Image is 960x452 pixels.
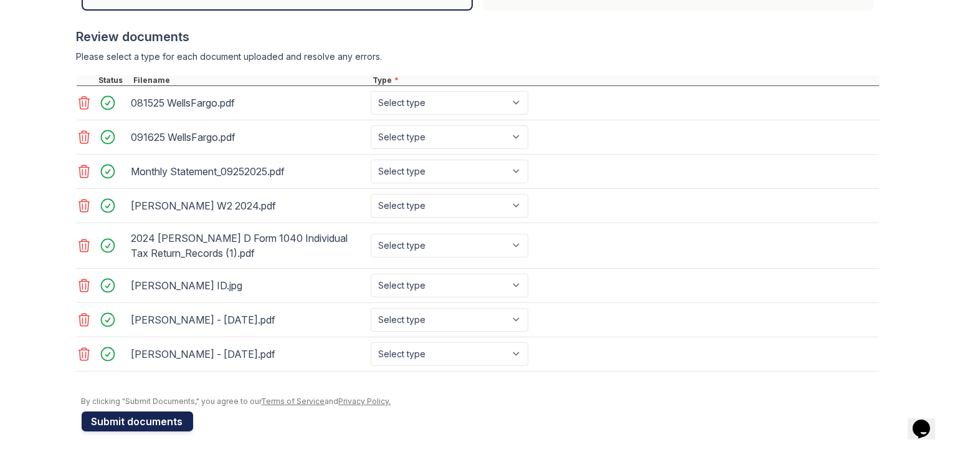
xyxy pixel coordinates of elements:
[82,411,193,431] button: Submit documents
[131,310,366,330] div: [PERSON_NAME] - [DATE].pdf
[131,93,366,113] div: 081525 WellsFargo.pdf
[339,397,391,406] a: Privacy Policy.
[131,161,366,181] div: Monthly Statement_09252025.pdf
[131,228,366,263] div: 2024 [PERSON_NAME] D Form 1040 Individual Tax Return_Records (1).pdf
[97,75,131,85] div: Status
[908,402,948,440] iframe: chat widget
[262,397,325,406] a: Terms of Service
[131,196,366,216] div: [PERSON_NAME] W2 2024.pdf
[131,127,366,147] div: 091625 WellsFargo.pdf
[77,28,879,46] div: Review documents
[371,75,879,85] div: Type
[131,276,366,296] div: [PERSON_NAME] ID.jpg
[131,344,366,364] div: [PERSON_NAME] - [DATE].pdf
[131,75,371,85] div: Filename
[82,397,879,406] div: By clicking "Submit Documents," you agree to our and
[77,50,879,63] div: Please select a type for each document uploaded and resolve any errors.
